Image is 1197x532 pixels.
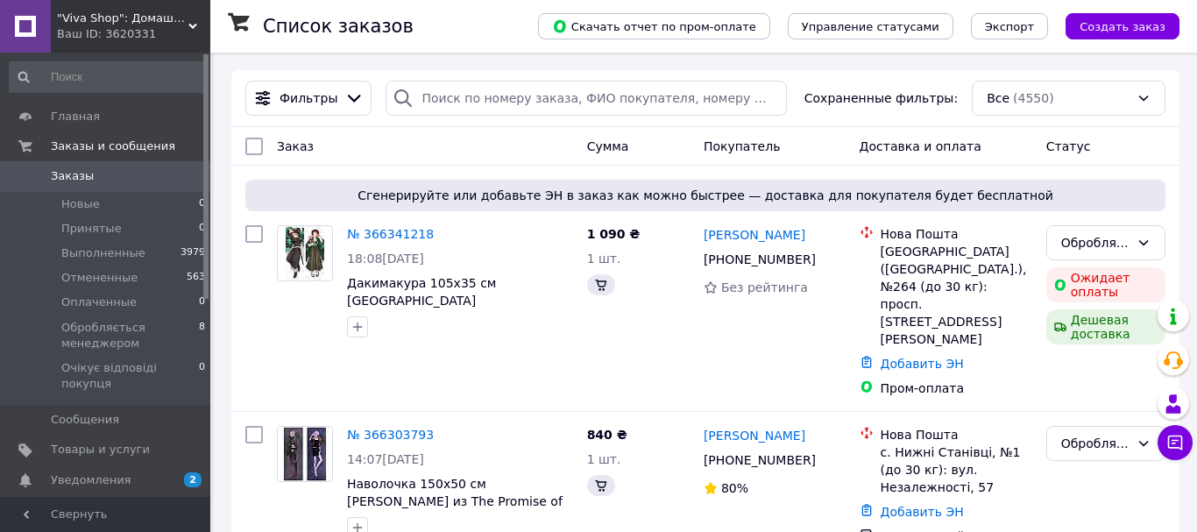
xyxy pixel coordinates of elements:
[538,13,770,39] button: Скачать отчет по пром-оплате
[1080,20,1165,33] span: Создать заказ
[199,360,205,392] span: 0
[277,139,314,153] span: Заказ
[1048,18,1179,32] a: Создать заказ
[804,89,958,107] span: Сохраненные фильтры:
[881,426,1032,443] div: Нова Пошта
[704,139,781,153] span: Покупатель
[347,227,434,241] a: № 366341218
[286,226,324,280] img: Фото товару
[181,245,205,261] span: 3979
[881,379,1032,397] div: Пром-оплата
[199,196,205,212] span: 0
[51,168,94,184] span: Заказы
[587,139,629,153] span: Сумма
[57,11,188,26] span: "Viva Shop": Домашний уют начинается здесь!
[704,226,805,244] a: [PERSON_NAME]
[881,225,1032,243] div: Нова Пошта
[187,270,205,286] span: 563
[199,294,205,310] span: 0
[700,448,819,472] div: [PHONE_NUMBER]
[61,270,138,286] span: Отмененные
[61,320,199,351] span: Обробляється менеджером
[1013,91,1054,105] span: (4550)
[347,428,434,442] a: № 366303793
[881,443,1032,496] div: с. Нижні Станівці, №1 (до 30 кг): вул. Незалежності, 57
[252,187,1158,204] span: Сгенерируйте или добавьте ЭН в заказ как можно быстрее — доставка для покупателя будет бесплатной
[881,357,964,371] a: Добавить ЭН
[51,472,131,488] span: Уведомления
[61,245,145,261] span: Выполненные
[700,247,819,272] div: [PHONE_NUMBER]
[1046,139,1091,153] span: Статус
[51,109,100,124] span: Главная
[51,138,175,154] span: Заказы и сообщения
[57,26,210,42] div: Ваш ID: 3620331
[881,505,964,519] a: Добавить ЭН
[971,13,1048,39] button: Экспорт
[347,452,424,466] span: 14:07[DATE]
[587,452,621,466] span: 1 шт.
[347,252,424,266] span: 18:08[DATE]
[278,427,332,481] img: Фото товару
[199,320,205,351] span: 8
[347,276,542,343] a: Дакимакура 105х35 см [GEOGRAPHIC_DATA] [PERSON_NAME] Рассекающий Демонов [PERSON_NAME]
[61,294,137,310] span: Оплаченные
[1046,309,1165,344] div: Дешевая доставка
[552,18,756,34] span: Скачать отчет по пром-оплате
[277,426,333,482] a: Фото товару
[61,221,122,237] span: Принятые
[587,227,641,241] span: 1 090 ₴
[263,16,414,37] h1: Список заказов
[51,442,150,458] span: Товары и услуги
[985,20,1034,33] span: Экспорт
[860,139,981,153] span: Доставка и оплата
[788,13,953,39] button: Управление статусами
[51,412,119,428] span: Сообщения
[587,428,627,442] span: 840 ₴
[199,221,205,237] span: 0
[1066,13,1179,39] button: Создать заказ
[1046,267,1165,302] div: Ожидает оплаты
[61,196,100,212] span: Новые
[184,472,202,487] span: 2
[721,280,808,294] span: Без рейтинга
[1158,425,1193,460] button: Чат с покупателем
[61,360,199,392] span: Очікує відповіді покупця
[704,427,805,444] a: [PERSON_NAME]
[987,89,1009,107] span: Все
[9,61,207,93] input: Поиск
[881,243,1032,348] div: [GEOGRAPHIC_DATA] ([GEOGRAPHIC_DATA].), №264 (до 30 кг): просп. [STREET_ADDRESS][PERSON_NAME]
[721,481,748,495] span: 80%
[1061,233,1130,252] div: Обробляється менеджером
[280,89,337,107] span: Фильтры
[277,225,333,281] a: Фото товару
[587,252,621,266] span: 1 шт.
[1061,434,1130,453] div: Обробляється менеджером
[386,81,787,116] input: Поиск по номеру заказа, ФИО покупателя, номеру телефона, Email, номеру накладной
[802,20,939,33] span: Управление статусами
